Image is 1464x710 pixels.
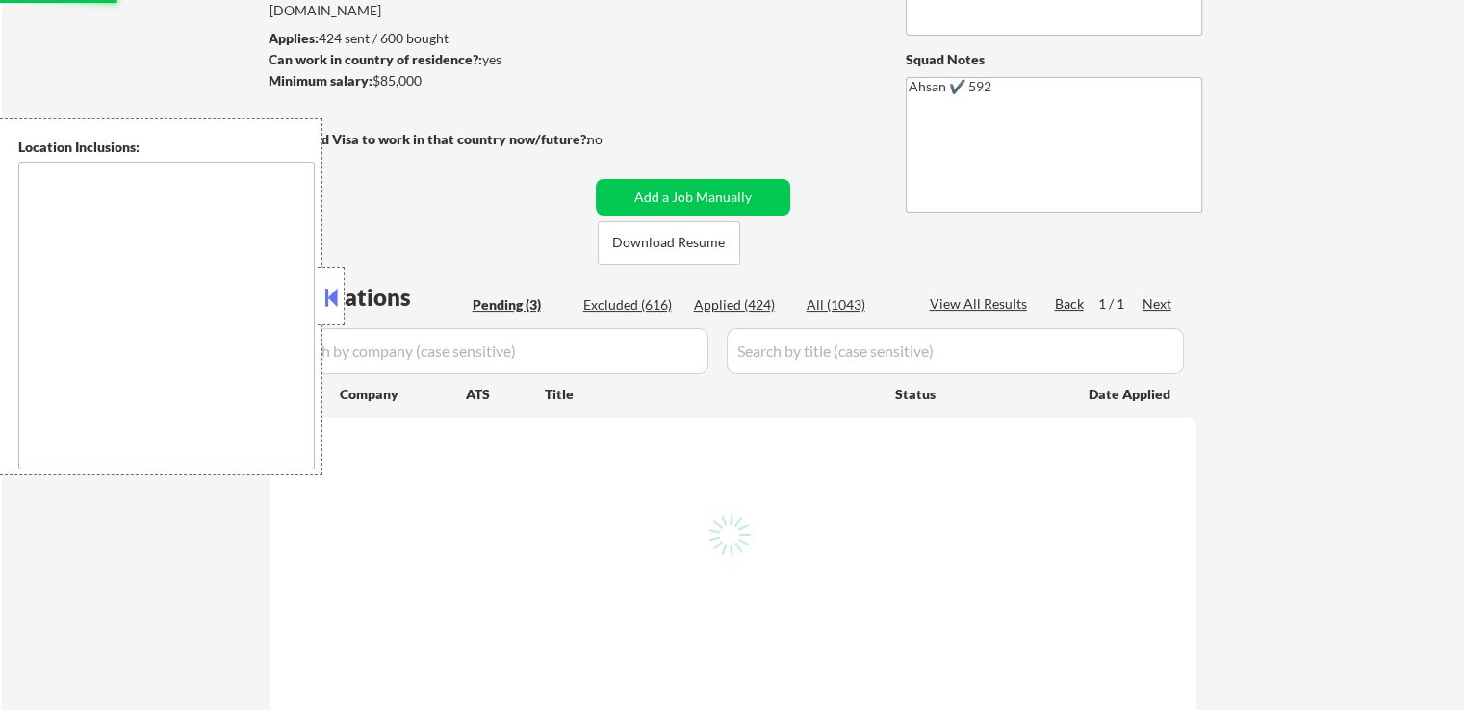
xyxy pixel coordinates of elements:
div: Next [1143,294,1173,314]
input: Search by company (case sensitive) [275,328,708,374]
div: Excluded (616) [583,295,680,315]
div: All (1043) [807,295,903,315]
div: Applications [275,286,466,309]
div: Pending (3) [473,295,569,315]
strong: Minimum salary: [269,72,372,89]
strong: Will need Visa to work in that country now/future?: [270,131,590,147]
div: Squad Notes [906,50,1202,69]
div: View All Results [930,294,1033,314]
div: Applied (424) [694,295,790,315]
div: $85,000 [269,71,589,90]
div: Date Applied [1089,385,1173,404]
div: Back [1055,294,1086,314]
div: ATS [466,385,545,404]
button: Add a Job Manually [596,179,790,216]
div: Status [895,376,1061,411]
div: Title [545,385,877,404]
input: Search by title (case sensitive) [727,328,1184,374]
div: no [587,130,642,149]
div: 424 sent / 600 bought [269,29,589,48]
div: Company [340,385,466,404]
strong: Applies: [269,30,319,46]
div: yes [269,50,583,69]
button: Download Resume [598,221,740,265]
div: 1 / 1 [1098,294,1143,314]
strong: Can work in country of residence?: [269,51,482,67]
div: Location Inclusions: [18,138,315,157]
